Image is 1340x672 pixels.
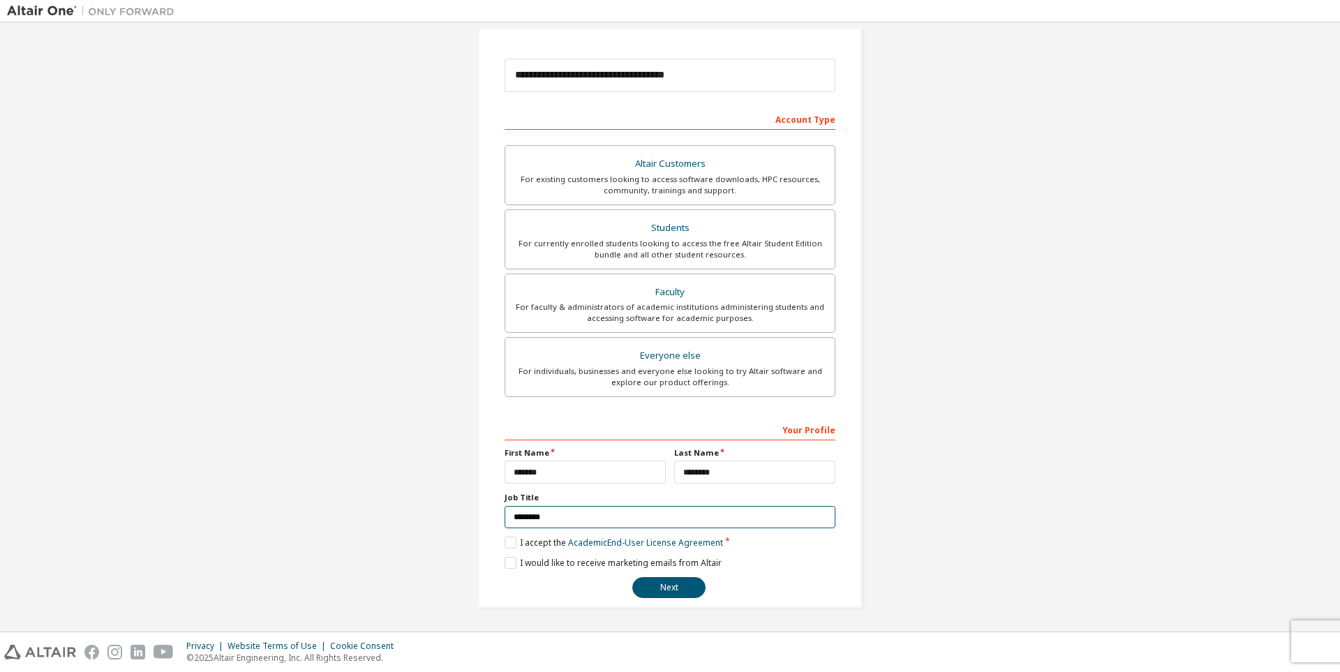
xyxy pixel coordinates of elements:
[514,154,826,174] div: Altair Customers
[186,652,402,664] p: © 2025 Altair Engineering, Inc. All Rights Reserved.
[514,174,826,196] div: For existing customers looking to access software downloads, HPC resources, community, trainings ...
[131,645,145,659] img: linkedin.svg
[674,447,835,458] label: Last Name
[4,645,76,659] img: altair_logo.svg
[505,537,723,548] label: I accept the
[7,4,181,18] img: Altair One
[505,557,722,569] label: I would like to receive marketing emails from Altair
[154,645,174,659] img: youtube.svg
[514,346,826,366] div: Everyone else
[330,641,402,652] div: Cookie Consent
[505,492,835,503] label: Job Title
[632,577,706,598] button: Next
[568,537,723,548] a: Academic End-User License Agreement
[228,641,330,652] div: Website Terms of Use
[505,418,835,440] div: Your Profile
[505,107,835,130] div: Account Type
[505,447,666,458] label: First Name
[514,301,826,324] div: For faculty & administrators of academic institutions administering students and accessing softwa...
[514,238,826,260] div: For currently enrolled students looking to access the free Altair Student Edition bundle and all ...
[514,218,826,238] div: Students
[84,645,99,659] img: facebook.svg
[514,283,826,302] div: Faculty
[107,645,122,659] img: instagram.svg
[186,641,228,652] div: Privacy
[514,366,826,388] div: For individuals, businesses and everyone else looking to try Altair software and explore our prod...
